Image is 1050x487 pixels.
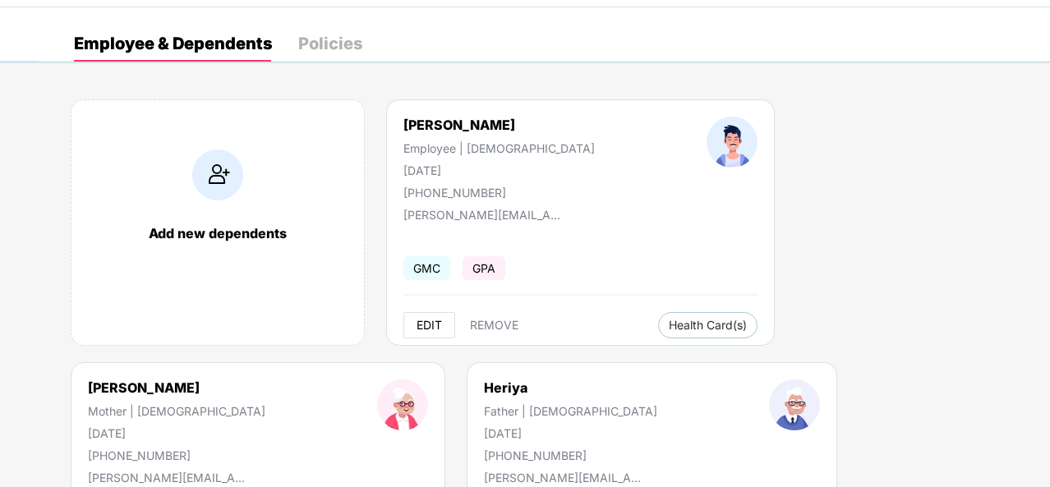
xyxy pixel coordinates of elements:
[457,312,532,338] button: REMOVE
[88,404,265,418] div: Mother | [DEMOGRAPHIC_DATA]
[484,404,657,418] div: Father | [DEMOGRAPHIC_DATA]
[484,471,648,485] div: [PERSON_NAME][EMAIL_ADDRESS][PERSON_NAME][DOMAIN_NAME]
[88,471,252,485] div: [PERSON_NAME][EMAIL_ADDRESS][PERSON_NAME][DOMAIN_NAME]
[403,312,455,338] button: EDIT
[377,379,428,430] img: profileImage
[88,448,265,462] div: [PHONE_NUMBER]
[88,426,265,440] div: [DATE]
[484,448,657,462] div: [PHONE_NUMBER]
[403,256,450,280] span: GMC
[403,141,595,155] div: Employee | [DEMOGRAPHIC_DATA]
[88,379,265,396] div: [PERSON_NAME]
[484,379,657,396] div: Heriya
[707,117,758,168] img: profileImage
[74,35,272,52] div: Employee & Dependents
[298,35,362,52] div: Policies
[417,319,442,332] span: EDIT
[403,186,595,200] div: [PHONE_NUMBER]
[669,321,747,329] span: Health Card(s)
[403,163,595,177] div: [DATE]
[403,117,595,133] div: [PERSON_NAME]
[88,225,348,241] div: Add new dependents
[192,149,243,200] img: addIcon
[769,379,820,430] img: profileImage
[658,312,758,338] button: Health Card(s)
[463,256,505,280] span: GPA
[484,426,657,440] div: [DATE]
[470,319,518,332] span: REMOVE
[403,208,568,222] div: [PERSON_NAME][EMAIL_ADDRESS][PERSON_NAME][DOMAIN_NAME]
